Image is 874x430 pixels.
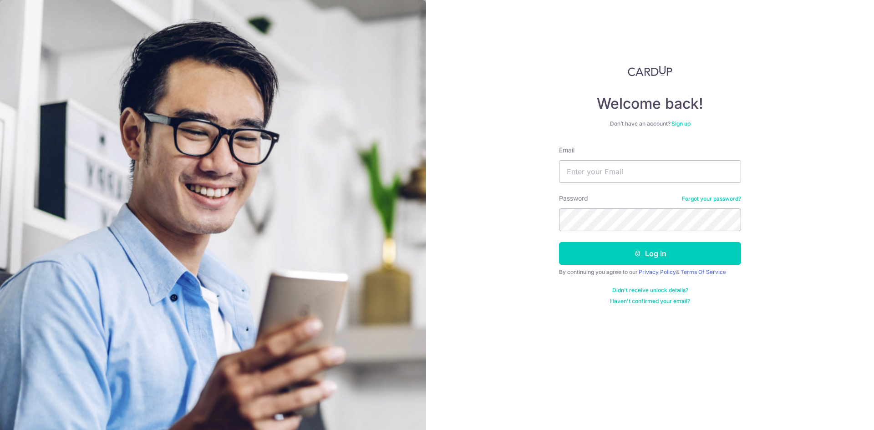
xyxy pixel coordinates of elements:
a: Haven't confirmed your email? [610,298,690,305]
a: Forgot your password? [682,195,741,202]
h4: Welcome back! [559,95,741,113]
a: Terms Of Service [681,268,726,275]
a: Sign up [671,120,691,127]
input: Enter your Email [559,160,741,183]
a: Didn't receive unlock details? [612,287,688,294]
img: CardUp Logo [628,66,672,76]
div: Don’t have an account? [559,120,741,127]
a: Privacy Policy [639,268,676,275]
label: Password [559,194,588,203]
button: Log in [559,242,741,265]
div: By continuing you agree to our & [559,268,741,276]
label: Email [559,146,574,155]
